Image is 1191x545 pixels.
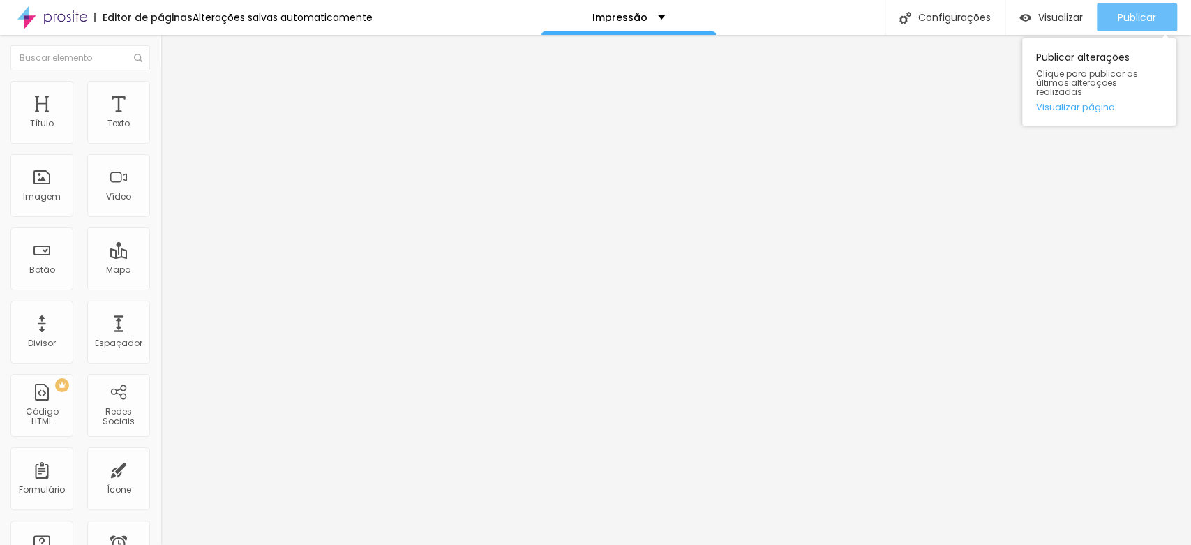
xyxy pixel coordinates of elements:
[1097,3,1177,31] button: Publicar
[1036,50,1130,64] font: Publicar alterações
[26,405,59,427] font: Código HTML
[918,10,991,24] font: Configurações
[103,10,193,24] font: Editor de páginas
[29,264,55,276] font: Botão
[23,191,61,202] font: Imagem
[1038,10,1083,24] font: Visualizar
[592,10,647,24] font: Impressão
[160,35,1191,545] iframe: Editor
[134,54,142,62] img: Ícone
[10,45,150,70] input: Buscar elemento
[19,484,65,495] font: Formulário
[28,337,56,349] font: Divisor
[103,405,135,427] font: Redes Sociais
[1036,103,1162,112] a: Visualizar página
[193,10,373,24] font: Alterações salvas automaticamente
[106,191,131,202] font: Vídeo
[106,264,131,276] font: Mapa
[107,484,131,495] font: Ícone
[30,117,54,129] font: Título
[1036,100,1115,114] font: Visualizar página
[1019,12,1031,24] img: view-1.svg
[1118,10,1156,24] font: Publicar
[107,117,130,129] font: Texto
[1005,3,1097,31] button: Visualizar
[899,12,911,24] img: Ícone
[95,337,142,349] font: Espaçador
[1036,68,1138,98] font: Clique para publicar as últimas alterações realizadas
